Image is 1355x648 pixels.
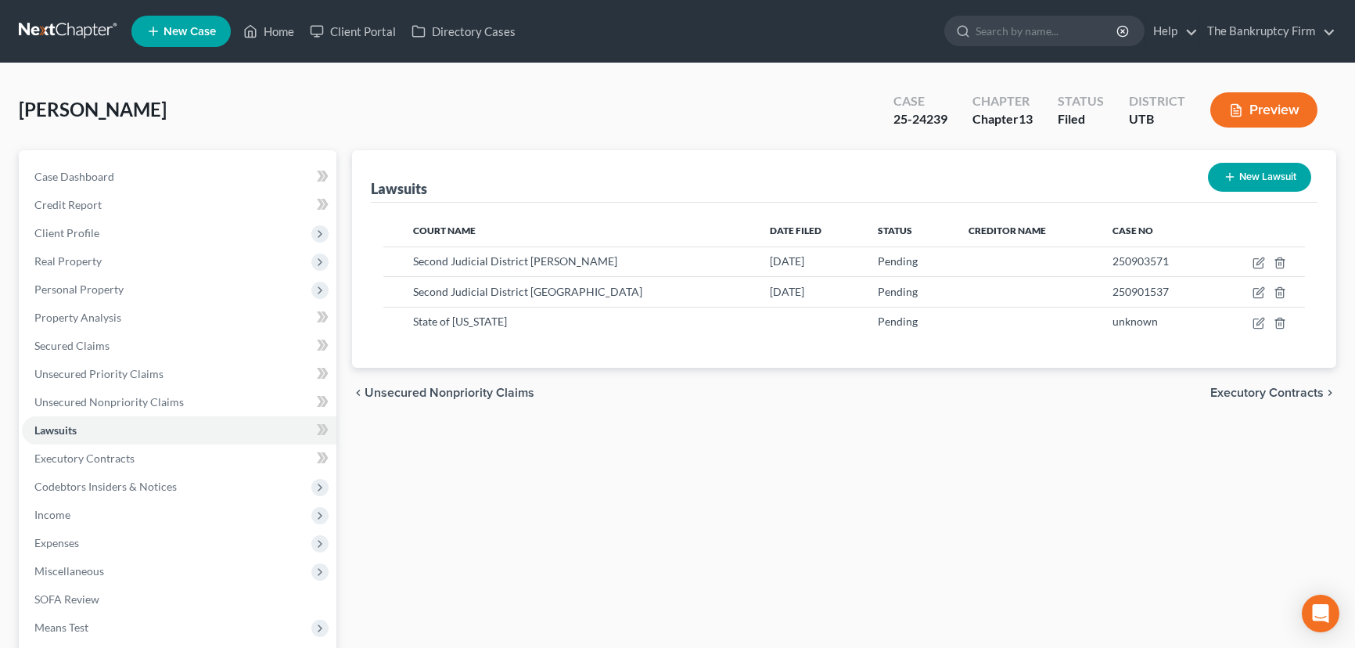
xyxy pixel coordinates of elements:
[34,621,88,634] span: Means Test
[34,367,164,380] span: Unsecured Priority Claims
[976,16,1119,45] input: Search by name...
[19,98,167,121] span: [PERSON_NAME]
[1129,92,1185,110] div: District
[235,17,302,45] a: Home
[34,395,184,409] span: Unsecured Nonpriority Claims
[1129,110,1185,128] div: UTB
[22,332,336,360] a: Secured Claims
[878,285,918,298] span: Pending
[1112,254,1169,268] span: 250903571
[972,92,1033,110] div: Chapter
[302,17,404,45] a: Client Portal
[22,416,336,445] a: Lawsuits
[22,304,336,332] a: Property Analysis
[969,225,1046,236] span: Creditor Name
[1210,387,1324,399] span: Executory Contracts
[770,225,821,236] span: Date Filed
[1112,315,1158,328] span: unknown
[22,163,336,191] a: Case Dashboard
[1324,387,1336,399] i: chevron_right
[893,92,947,110] div: Case
[22,388,336,416] a: Unsecured Nonpriority Claims
[34,339,110,352] span: Secured Claims
[34,226,99,239] span: Client Profile
[878,254,918,268] span: Pending
[34,283,124,296] span: Personal Property
[371,179,427,198] div: Lawsuits
[365,387,534,399] span: Unsecured Nonpriority Claims
[1210,387,1336,399] button: Executory Contracts chevron_right
[413,225,476,236] span: Court Name
[22,360,336,388] a: Unsecured Priority Claims
[34,592,99,606] span: SOFA Review
[770,254,804,268] span: [DATE]
[352,387,365,399] i: chevron_left
[34,423,77,437] span: Lawsuits
[1058,110,1104,128] div: Filed
[878,315,918,328] span: Pending
[413,285,642,298] span: Second Judicial District [GEOGRAPHIC_DATA]
[34,311,121,324] span: Property Analysis
[1112,285,1169,298] span: 250901537
[34,564,104,578] span: Miscellaneous
[34,170,114,183] span: Case Dashboard
[1302,595,1339,632] div: Open Intercom Messenger
[34,254,102,268] span: Real Property
[164,26,216,38] span: New Case
[1199,17,1335,45] a: The Bankruptcy Firm
[22,191,336,219] a: Credit Report
[1112,225,1153,236] span: Case No
[1145,17,1198,45] a: Help
[1210,92,1317,128] button: Preview
[1208,163,1311,192] button: New Lawsuit
[34,536,79,549] span: Expenses
[893,110,947,128] div: 25-24239
[22,445,336,473] a: Executory Contracts
[34,452,135,465] span: Executory Contracts
[352,387,534,399] button: chevron_left Unsecured Nonpriority Claims
[34,198,102,211] span: Credit Report
[1058,92,1104,110] div: Status
[413,315,507,328] span: State of [US_STATE]
[404,17,523,45] a: Directory Cases
[972,110,1033,128] div: Chapter
[413,254,617,268] span: Second Judicial District [PERSON_NAME]
[770,285,804,298] span: [DATE]
[878,225,912,236] span: Status
[34,508,70,521] span: Income
[1019,111,1033,126] span: 13
[34,480,177,493] span: Codebtors Insiders & Notices
[22,585,336,614] a: SOFA Review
